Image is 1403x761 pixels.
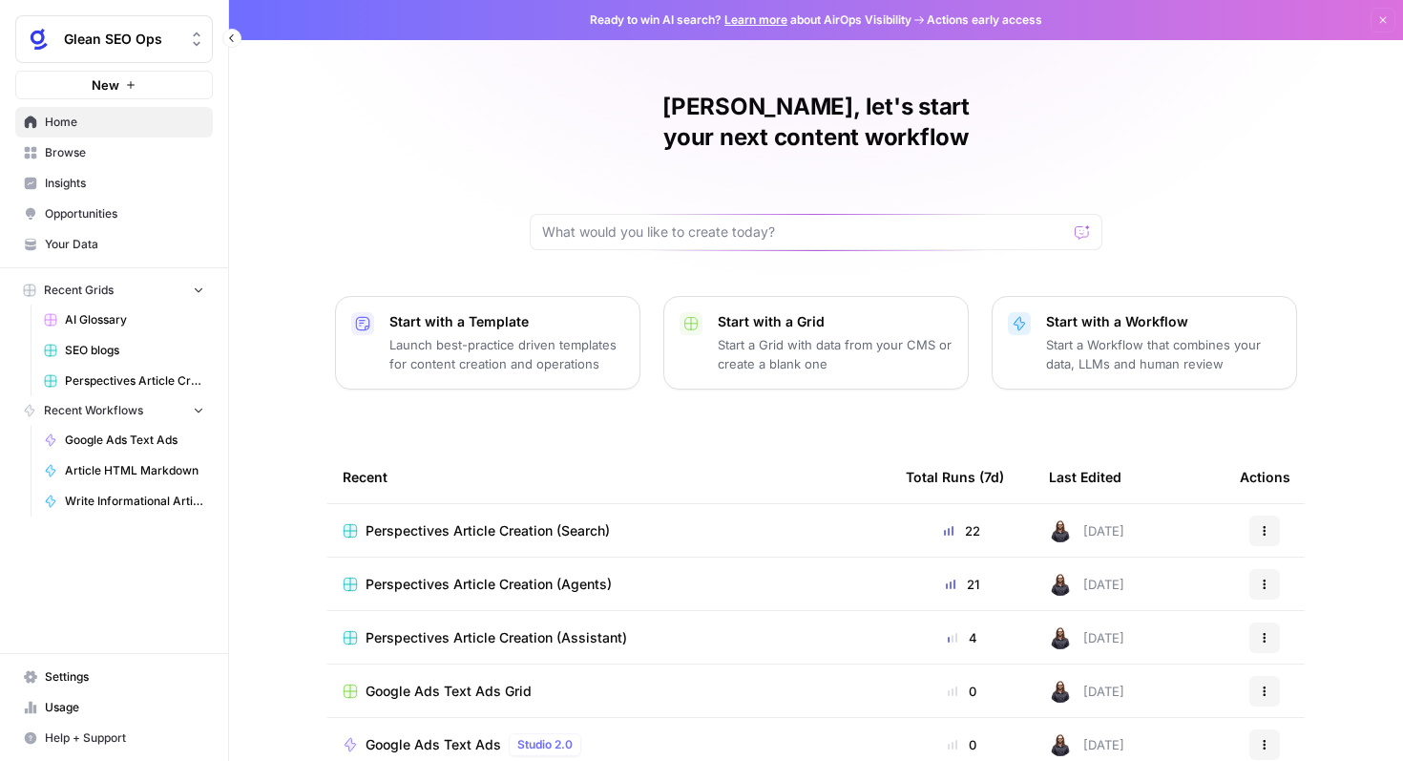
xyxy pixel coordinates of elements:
[45,144,204,161] span: Browse
[343,521,875,540] a: Perspectives Article Creation (Search)
[22,22,56,56] img: Glean SEO Ops Logo
[343,628,875,647] a: Perspectives Article Creation (Assistant)
[530,92,1102,153] h1: [PERSON_NAME], let's start your next content workflow
[906,451,1004,503] div: Total Runs (7d)
[15,396,213,425] button: Recent Workflows
[15,662,213,692] a: Settings
[15,276,213,305] button: Recent Grids
[35,425,213,455] a: Google Ads Text Ads
[724,12,787,27] a: Learn more
[906,628,1018,647] div: 4
[1049,680,1072,703] img: pjjqhtlm6d3vtymkaxtpwkzeaz0z
[65,372,204,390] span: Perspectives Article Creation (Search)
[517,736,573,753] span: Studio 2.0
[1049,573,1072,596] img: pjjqhtlm6d3vtymkaxtpwkzeaz0z
[343,733,875,756] a: Google Ads Text AdsStudio 2.0
[15,107,213,137] a: Home
[906,521,1018,540] div: 22
[15,15,213,63] button: Workspace: Glean SEO Ops
[65,311,204,328] span: AI Glossary
[906,735,1018,754] div: 0
[35,305,213,335] a: AI Glossary
[389,312,624,331] p: Start with a Template
[542,222,1067,242] input: What would you like to create today?
[45,699,204,716] span: Usage
[1240,451,1290,503] div: Actions
[1049,573,1124,596] div: [DATE]
[1049,519,1124,542] div: [DATE]
[65,493,204,510] span: Write Informational Article Body (v2)
[15,71,213,99] button: New
[366,521,610,540] span: Perspectives Article Creation (Search)
[92,75,119,95] span: New
[718,335,953,373] p: Start a Grid with data from your CMS or create a blank one
[15,692,213,723] a: Usage
[1046,335,1281,373] p: Start a Workflow that combines your data, LLMs and human review
[663,296,969,390] button: Start with a GridStart a Grid with data from your CMS or create a blank one
[65,432,204,449] span: Google Ads Text Ads
[590,11,911,29] span: Ready to win AI search? about AirOps Visibility
[1049,680,1124,703] div: [DATE]
[44,402,143,419] span: Recent Workflows
[45,729,204,747] span: Help + Support
[366,735,501,754] span: Google Ads Text Ads
[45,668,204,686] span: Settings
[35,486,213,517] a: Write Informational Article Body (v2)
[45,175,204,192] span: Insights
[45,236,204,253] span: Your Data
[343,575,875,594] a: Perspectives Article Creation (Agents)
[343,451,875,503] div: Recent
[15,723,213,753] button: Help + Support
[45,114,204,131] span: Home
[335,296,640,390] button: Start with a TemplateLaunch best-practice driven templates for content creation and operations
[35,335,213,366] a: SEO blogs
[15,229,213,260] a: Your Data
[906,682,1018,701] div: 0
[1049,519,1072,542] img: pjjqhtlm6d3vtymkaxtpwkzeaz0z
[366,628,627,647] span: Perspectives Article Creation (Assistant)
[366,575,612,594] span: Perspectives Article Creation (Agents)
[35,455,213,486] a: Article HTML Markdown
[1049,733,1072,756] img: pjjqhtlm6d3vtymkaxtpwkzeaz0z
[44,282,114,299] span: Recent Grids
[45,205,204,222] span: Opportunities
[15,199,213,229] a: Opportunities
[15,137,213,168] a: Browse
[65,462,204,479] span: Article HTML Markdown
[389,335,624,373] p: Launch best-practice driven templates for content creation and operations
[35,366,213,396] a: Perspectives Article Creation (Search)
[927,11,1042,29] span: Actions early access
[718,312,953,331] p: Start with a Grid
[1049,451,1121,503] div: Last Edited
[992,296,1297,390] button: Start with a WorkflowStart a Workflow that combines your data, LLMs and human review
[1049,733,1124,756] div: [DATE]
[343,682,875,701] a: Google Ads Text Ads Grid
[1046,312,1281,331] p: Start with a Workflow
[906,575,1018,594] div: 21
[366,682,532,701] span: Google Ads Text Ads Grid
[64,30,179,49] span: Glean SEO Ops
[1049,626,1124,649] div: [DATE]
[15,168,213,199] a: Insights
[1049,626,1072,649] img: pjjqhtlm6d3vtymkaxtpwkzeaz0z
[65,342,204,359] span: SEO blogs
